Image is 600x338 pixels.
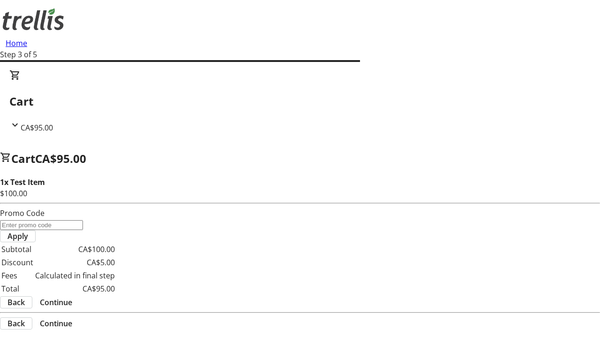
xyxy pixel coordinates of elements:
[9,93,591,110] h2: Cart
[40,318,72,329] span: Continue
[35,256,115,269] td: CA$5.00
[32,297,80,308] button: Continue
[7,230,28,242] span: Apply
[1,243,34,255] td: Subtotal
[35,243,115,255] td: CA$100.00
[7,318,25,329] span: Back
[9,69,591,133] div: CartCA$95.00
[7,297,25,308] span: Back
[35,283,115,295] td: CA$95.00
[1,256,34,269] td: Discount
[1,269,34,282] td: Fees
[35,151,86,166] span: CA$95.00
[40,297,72,308] span: Continue
[21,123,53,133] span: CA$95.00
[35,269,115,282] td: Calculated in final step
[11,151,35,166] span: Cart
[1,283,34,295] td: Total
[32,318,80,329] button: Continue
